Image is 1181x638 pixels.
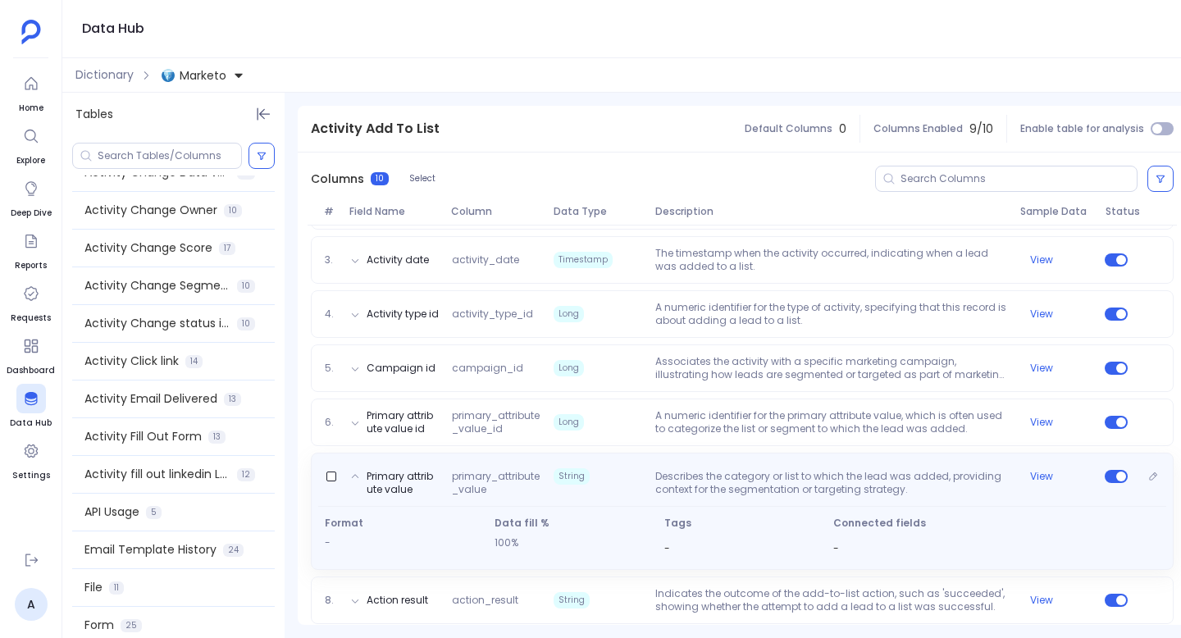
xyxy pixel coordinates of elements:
p: Describes the category or list to which the lead was added, providing context for the segmentatio... [649,470,1014,496]
span: Dictionary [75,66,134,84]
span: 4. [318,308,344,321]
span: 9 / 10 [969,121,993,138]
img: petavue logo [21,20,41,44]
a: Reports [15,226,47,272]
span: Columns [311,171,364,188]
input: Search Columns [901,172,1137,185]
a: Dashboard [7,331,55,377]
span: Settings [12,469,50,482]
span: 10 [237,317,255,330]
span: API Usage [84,504,139,521]
span: - [664,541,670,555]
span: Status [1099,205,1133,218]
span: Timestamp [554,252,613,268]
span: Activity Click link [84,353,179,370]
span: Enable table for analysis [1020,122,1144,135]
span: Data Type [547,205,649,218]
span: 8. [318,594,344,607]
span: Format [325,517,481,530]
span: - [833,541,839,555]
span: Home [16,102,46,115]
span: Connected fields [833,517,1160,530]
button: View [1030,416,1053,429]
span: File [84,579,103,596]
a: Requests [11,279,51,325]
span: action_result [445,594,547,607]
span: Deep Dive [11,207,52,220]
a: Data Hub [10,384,52,430]
a: Deep Dive [11,174,52,220]
span: 10 [224,204,242,217]
span: 10 [371,172,389,185]
span: 13 [224,393,241,406]
span: 12 [237,468,255,481]
span: primary_attribute_value_id [445,409,547,435]
span: Description [649,205,1014,218]
p: Associates the activity with a specific marketing campaign, illustrating how leads are segmented ... [649,355,1014,381]
span: 24 [223,544,244,557]
span: Activity fill out linkedin Led Gen Form [84,466,230,483]
button: View [1030,594,1053,607]
span: Activity Email Delivered [84,390,217,408]
span: Requests [11,312,51,325]
span: 0 [839,121,846,138]
img: iceberg.svg [162,69,175,82]
p: Indicates the outcome of the add-to-list action, such as 'succeeded', showing whether the attempt... [649,587,1014,613]
span: String [554,592,590,608]
span: Activity Change Owner [84,202,217,219]
a: Explore [16,121,46,167]
span: Default Columns [745,122,832,135]
button: Hide Tables [252,103,275,125]
button: Primary attribute value id [367,409,439,435]
button: View [1030,253,1053,267]
a: Home [16,69,46,115]
button: Activity type id [367,308,439,321]
span: 17 [219,242,235,255]
span: # [317,205,343,218]
span: Activity Fill Out Form [84,428,202,445]
span: Reports [15,259,47,272]
div: Tables [62,93,285,136]
span: 14 [185,355,203,368]
span: Activity Change Score [84,239,212,257]
span: Explore [16,154,46,167]
button: View [1030,470,1053,483]
span: 6. [318,416,344,429]
button: Action result [367,594,428,607]
span: 11 [109,581,124,595]
span: Columns Enabled [873,122,963,135]
span: Long [554,360,584,376]
p: 100% [495,536,651,549]
button: Primary attribute value [367,470,439,496]
span: Marketo [180,67,226,84]
button: Activity date [367,253,429,267]
a: Settings [12,436,50,482]
button: Marketo [158,62,248,89]
span: String [554,468,590,485]
span: 13 [208,431,226,444]
span: Field Name [343,205,445,218]
span: 25 [121,619,142,632]
span: Dashboard [7,364,55,377]
span: Column [445,205,546,218]
span: Sample Data [1014,205,1099,218]
span: 3. [318,253,344,267]
span: Activity Add To List [311,119,440,139]
span: Data fill % [495,517,651,530]
p: - [325,536,481,549]
span: Long [554,306,584,322]
span: 5. [318,362,344,375]
span: Data Hub [10,417,52,430]
h1: Data Hub [82,17,144,40]
input: Search Tables/Columns [98,149,241,162]
span: Activity Change status in SFDC Campaign [84,315,230,332]
span: activity_type_id [445,308,547,321]
span: 5 [146,506,162,519]
span: activity_date [445,253,547,267]
a: A [15,588,48,621]
span: Long [554,414,584,431]
button: Select [399,168,446,189]
p: A numeric identifier for the type of activity, specifying that this record is about adding a lead... [649,301,1014,327]
span: Email Template History [84,541,217,558]
span: 10 [237,280,255,293]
